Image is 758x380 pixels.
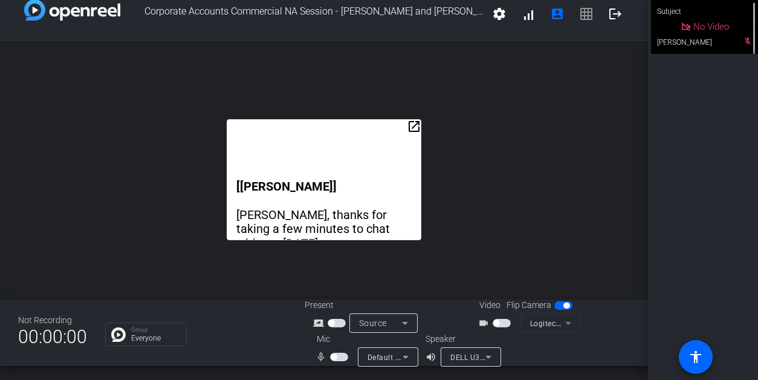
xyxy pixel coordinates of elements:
mat-icon: logout [608,7,623,21]
mat-icon: mic_none [316,350,330,364]
mat-icon: videocam_outline [478,316,493,330]
span: No Video [693,21,729,32]
mat-icon: screen_share_outline [313,316,328,330]
mat-icon: settings [492,7,507,21]
span: Default - Microphone (Logitech BRIO) (046d:085e) [368,352,543,362]
mat-icon: account_box [550,7,565,21]
span: Video [479,299,500,312]
div: Mic [305,333,426,346]
div: Present [305,299,426,312]
mat-icon: volume_up [426,350,440,364]
p: Group [131,327,180,333]
span: DELL U3824DW -2 (8- HD Audio Driver for Display Audio) [450,352,650,362]
span: 00:00:00 [18,322,87,352]
div: Speaker [426,333,498,346]
mat-icon: accessibility [688,350,703,364]
span: Source [359,318,387,328]
mat-icon: open_in_new [407,119,421,134]
div: Not Recording [18,314,87,327]
p: [PERSON_NAME], thanks for taking a few minutes to chat with me [DATE]. [236,208,412,251]
span: Flip Camera [507,299,551,312]
strong: [[PERSON_NAME]] [236,179,337,194]
img: Chat Icon [111,327,126,342]
p: Everyone [131,335,180,342]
